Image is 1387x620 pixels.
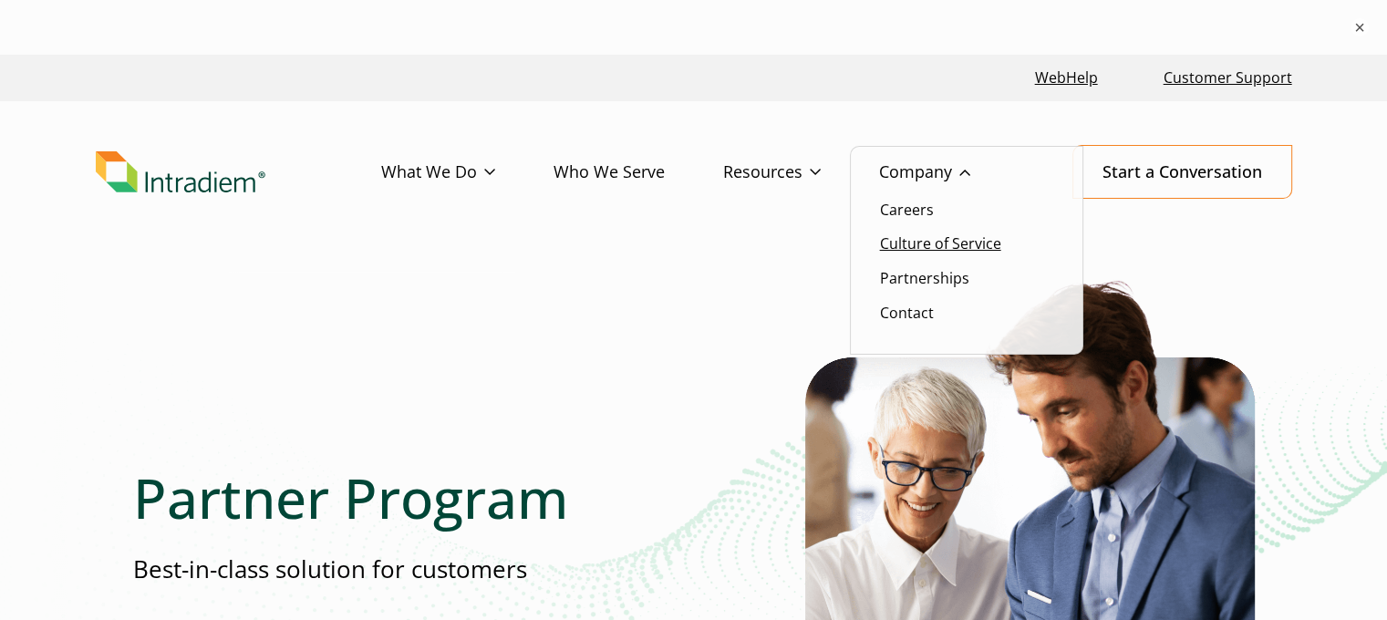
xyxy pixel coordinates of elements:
a: Customer Support [1156,58,1299,98]
a: Link to homepage of Intradiem [96,151,381,193]
a: What We Do [381,146,554,199]
a: Company [879,146,1029,199]
p: Best-in-class solution for customers [133,553,693,586]
a: Contact [880,303,934,323]
a: Partnerships [880,268,969,288]
a: Link opens in a new window [1028,58,1105,98]
a: Resources [723,146,879,199]
a: Culture of Service [880,233,1001,253]
h1: Partner Program [133,465,693,531]
a: Careers [880,200,934,220]
button: × [1351,18,1369,36]
a: Who We Serve [554,146,723,199]
img: Intradiem [96,151,265,193]
a: Start a Conversation [1072,145,1292,199]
